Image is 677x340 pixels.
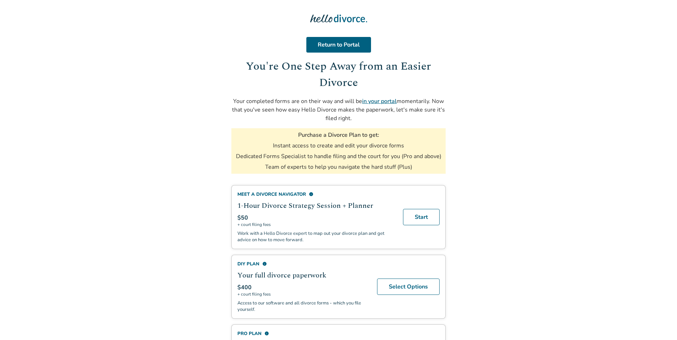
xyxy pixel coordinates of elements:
[310,11,367,26] img: Hello Divorce Logo
[237,284,252,291] span: $400
[237,261,369,267] div: DIY Plan
[237,200,394,211] h2: 1-Hour Divorce Strategy Session + Planner
[264,331,269,336] span: info
[237,230,394,243] p: Work with a Hello Divorce expert to map out your divorce plan and get advice on how to move forward.
[237,191,394,198] div: Meet a divorce navigator
[362,97,397,105] a: in your portal
[237,291,369,297] span: + court filing fees
[298,131,379,139] h3: Purchase a Divorce Plan to get:
[237,214,248,222] span: $50
[306,37,371,53] a: Return to Portal
[377,279,440,295] a: Select Options
[273,142,404,150] li: Instant access to create and edit your divorce forms
[262,261,267,266] span: info
[231,97,446,123] p: Your completed forms are on their way and will be momentarily. Now that you've seen how easy Hell...
[236,152,441,160] li: Dedicated Forms Specialist to handle filing and the court for you (Pro and above)
[265,163,412,171] li: Team of experts to help you navigate the hard stuff (Plus)
[237,330,369,337] div: Pro Plan
[403,209,440,225] a: Start
[237,270,369,281] h2: Your full divorce paperwork
[309,192,313,196] span: info
[237,300,369,313] p: Access to our software and all divorce forms - which you file yourself.
[231,58,446,91] h1: You're One Step Away from an Easier Divorce
[237,222,394,227] span: + court filing fees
